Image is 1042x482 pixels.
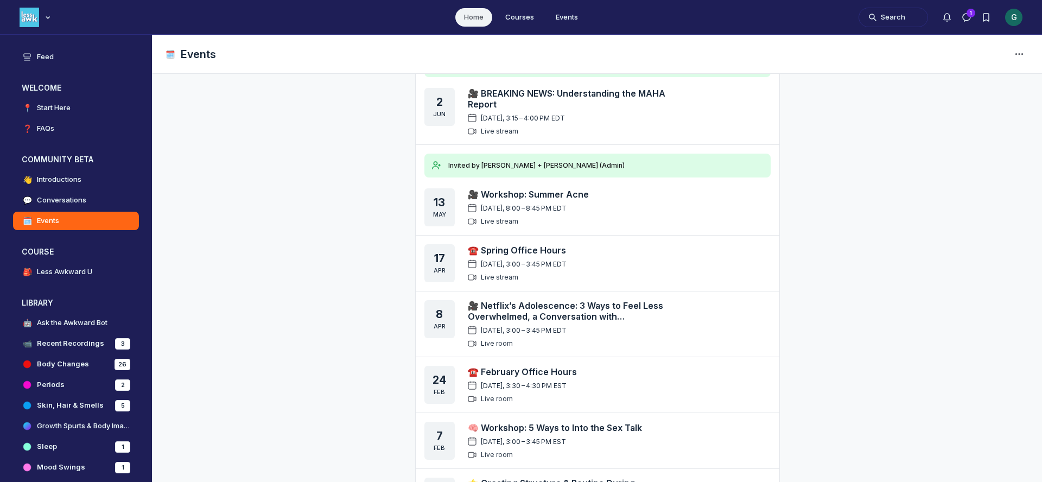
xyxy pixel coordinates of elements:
[1013,48,1026,61] svg: Space settings
[455,8,492,27] a: Home
[115,338,130,350] div: 3
[433,110,446,118] div: Jun
[37,123,54,134] h4: FAQs
[37,441,57,452] h4: Sleep
[468,422,642,433] a: 🧠 Workshop: 5 Ways to Into the Sex Talk
[468,300,685,322] a: 🎥 Netflix’s Adolescence: 3 Ways to Feel Less Overwhelmed, a Conversation with [PERSON_NAME] + [PE...
[434,322,446,331] div: Apr
[13,294,139,312] button: LIBRARYCollapse space
[13,376,139,394] a: Periods2
[1009,45,1029,64] button: Space settings
[115,359,130,370] div: 26
[434,266,446,275] div: Apr
[20,8,39,27] img: Less Awkward Hub logo
[13,417,139,435] a: Growth Spurts & Body Image
[22,297,53,308] h3: LIBRARY
[436,308,443,321] div: 8
[434,196,445,209] div: 13
[434,252,445,265] div: 17
[13,212,139,230] a: 🗓️Events
[547,8,587,27] a: Events
[468,88,685,110] a: 🎥 BREAKING NEWS: Understanding the MAHA Report
[22,123,33,134] span: ❓
[166,49,176,60] span: 🗓️
[13,243,139,261] button: COURSECollapse space
[37,103,71,113] h4: Start Here
[937,8,957,27] button: Notifications
[481,114,565,123] span: [DATE], 3:15 – 4:00 PM EDT
[22,154,93,165] h3: COMMUNITY BETA
[115,400,130,411] div: 5
[13,314,139,332] a: 🤖Ask the Awkward Bot
[37,462,85,473] h4: Mood Swings
[468,366,577,377] a: ☎️ February Office Hours
[22,83,61,93] h3: WELCOME
[37,174,81,185] h4: Introductions
[22,195,33,206] span: 💬
[481,204,567,213] span: [DATE], 8:00 – 8:45 PM EDT
[468,245,567,256] a: ☎️ Spring Office Hours
[433,210,446,219] div: May
[448,161,625,170] span: Invited by [PERSON_NAME] + [PERSON_NAME] (Admin)
[13,355,139,373] a: Body Changes26
[436,96,443,109] div: 2
[22,318,33,328] span: 🤖
[13,79,139,97] button: WELCOMECollapse space
[20,7,53,28] button: Less Awkward Hub logo
[37,215,59,226] h4: Events
[153,35,1042,74] header: Page Header
[37,379,65,390] h4: Periods
[13,170,139,189] a: 👋Introductions
[481,127,518,136] span: Live stream
[37,421,130,432] h4: Growth Spurts & Body Image
[481,339,513,348] span: Live room
[497,8,543,27] a: Courses
[481,273,518,282] span: Live stream
[13,119,139,138] a: ❓FAQs
[37,318,107,328] h4: Ask the Awkward Bot
[13,48,139,66] a: Feed
[13,263,139,281] a: 🎒Less Awkward U
[481,395,513,403] span: Live room
[37,195,86,206] h4: Conversations
[13,191,139,210] a: 💬Conversations
[37,267,92,277] h4: Less Awkward U
[481,382,567,390] span: [DATE], 3:30 – 4:30 PM EST
[37,400,104,411] h4: Skin, Hair & Smells
[22,338,33,349] span: 📹
[433,373,446,386] div: 24
[22,103,33,113] span: 📍
[37,52,54,62] h4: Feed
[434,443,445,452] div: Feb
[468,189,589,200] a: 🎥 Workshop: Summer Acne
[115,462,130,473] div: 1
[976,8,996,27] button: Bookmarks
[37,359,89,370] h4: Body Changes
[115,379,130,391] div: 2
[13,99,139,117] a: 📍Start Here
[22,267,33,277] span: 🎒
[22,174,33,185] span: 👋
[13,151,139,168] button: COMMUNITY BETACollapse space
[859,8,928,27] button: Search
[434,388,445,396] div: Feb
[181,47,216,62] h1: Events
[13,458,139,477] a: Mood Swings1
[22,215,33,226] span: 🗓️
[1005,9,1022,26] button: User menu options
[481,451,513,459] span: Live room
[436,429,443,442] div: 7
[481,437,566,446] span: [DATE], 3:00 – 3:45 PM EST
[481,326,567,335] span: [DATE], 3:00 – 3:45 PM EDT
[957,8,976,27] button: Direct messages
[481,217,518,226] span: Live stream
[13,396,139,415] a: Skin, Hair & Smells5
[37,338,104,349] h4: Recent Recordings
[1005,9,1022,26] div: G
[22,246,54,257] h3: COURSE
[115,441,130,453] div: 1
[481,260,567,269] span: [DATE], 3:00 – 3:45 PM EDT
[13,437,139,456] a: Sleep1
[13,334,139,353] a: 📹Recent Recordings3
